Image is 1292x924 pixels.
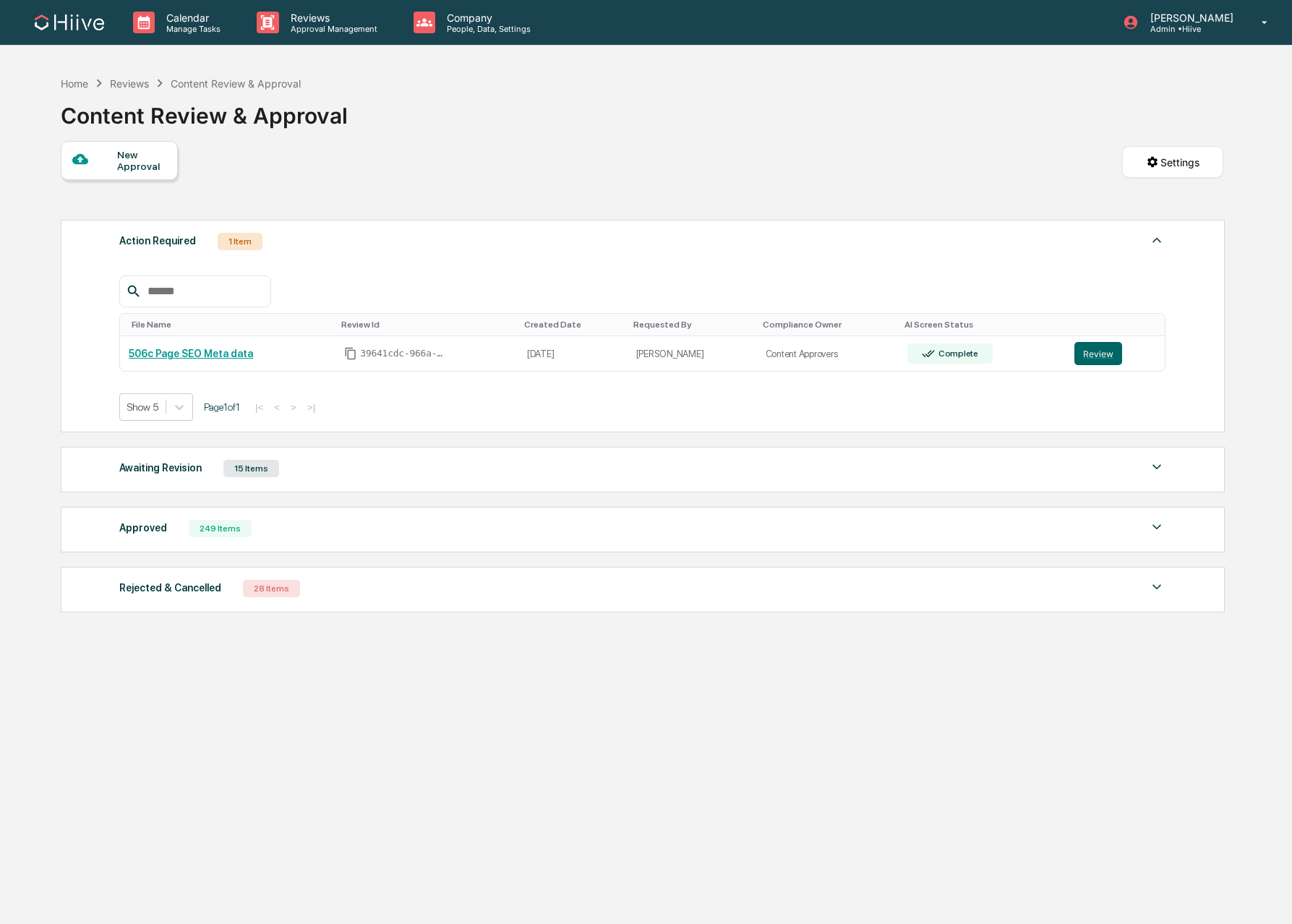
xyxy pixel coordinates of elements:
td: [DATE] [518,336,628,372]
div: Toggle SortBy [904,320,1060,330]
div: Rejected & Cancelled [119,578,221,597]
div: Home [61,77,88,90]
button: Review [1074,342,1122,365]
a: Review [1074,342,1156,365]
td: [PERSON_NAME] [628,336,757,372]
div: Action Required [119,231,196,250]
p: Calendar [155,12,228,24]
button: |< [251,401,268,414]
p: [PERSON_NAME] [1139,12,1241,24]
img: caret [1148,518,1165,536]
div: Approved [119,518,167,537]
div: Toggle SortBy [341,320,513,330]
div: Toggle SortBy [633,320,751,330]
img: caret [1148,231,1165,249]
img: caret [1148,578,1165,596]
div: Content Review & Approval [61,91,348,129]
div: Complete [936,348,978,359]
p: Reviews [279,12,385,24]
div: New Approval [117,149,166,172]
p: Admin • Hiive [1139,24,1241,34]
div: Reviews [110,77,149,90]
p: People, Data, Settings [435,24,538,34]
div: 28 Items [243,580,300,597]
button: >| [303,401,320,414]
div: Content Review & Approval [171,77,301,90]
div: Toggle SortBy [524,320,622,330]
div: Toggle SortBy [763,320,893,330]
a: 506c Page SEO Meta data [129,348,253,359]
p: Approval Management [279,24,385,34]
button: > [286,401,301,414]
img: logo [35,14,104,30]
div: Toggle SortBy [132,320,330,330]
div: 249 Items [189,520,252,537]
span: Page 1 of 1 [204,401,240,413]
div: 15 Items [223,460,279,477]
iframe: Open customer support [1246,876,1285,915]
div: Toggle SortBy [1077,320,1159,330]
p: Company [435,12,538,24]
div: 1 Item [218,233,262,250]
img: caret [1148,458,1165,476]
td: Content Approvers [757,336,899,372]
button: Settings [1122,146,1223,178]
div: Awaiting Revision [119,458,202,477]
button: < [270,401,284,414]
span: 39641cdc-966a-4e65-879f-2a6a777944d8 [360,348,447,359]
span: Copy Id [344,347,357,360]
p: Manage Tasks [155,24,228,34]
